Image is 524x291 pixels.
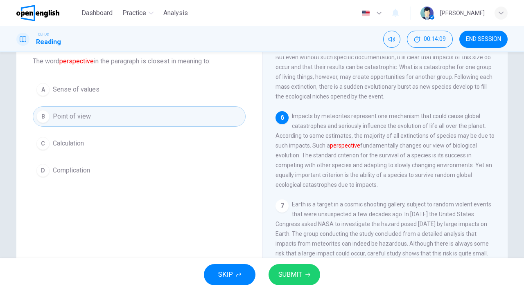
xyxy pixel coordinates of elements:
[53,112,91,121] span: Point of view
[122,8,146,18] span: Practice
[278,269,302,280] span: SUBMIT
[53,85,99,94] span: Sense of values
[59,57,94,65] font: perspective
[466,36,501,43] span: END SESSION
[383,31,400,48] div: Mute
[119,6,157,20] button: Practice
[276,34,493,100] span: Several other mass extinctions in the geological record have been tentatively identified with lar...
[33,160,246,181] button: DComplication
[459,31,508,48] button: END SESSION
[160,6,191,20] button: Analysis
[440,8,485,18] div: [PERSON_NAME]
[81,8,113,18] span: Dashboard
[33,56,246,66] span: The word in the paragraph is closest in meaning to:
[36,137,50,150] div: C
[36,164,50,177] div: D
[36,31,49,37] span: TOEFL®
[16,5,78,21] a: OpenEnglish logo
[78,6,116,20] button: Dashboard
[330,142,360,149] font: perspective
[407,31,453,48] button: 00:14:09
[276,199,289,213] div: 7
[276,113,495,188] span: Impacts by meteorites represent one mechanism that could cause global catastrophes and seriously ...
[16,5,59,21] img: OpenEnglish logo
[163,8,188,18] span: Analysis
[53,139,84,148] span: Calculation
[33,133,246,154] button: CCalculation
[420,7,434,20] img: Profile picture
[36,110,50,123] div: B
[33,106,246,127] button: BPoint of view
[204,264,255,285] button: SKIP
[424,36,446,43] span: 00:14:09
[33,79,246,100] button: ASense of values
[361,10,371,16] img: en
[36,83,50,96] div: A
[269,264,320,285] button: SUBMIT
[407,31,453,48] div: Hide
[218,269,233,280] span: SKIP
[36,37,61,47] h1: Reading
[276,201,491,257] span: Earth is a target in a cosmic shooting gallery, subject to random violent events that were unsusp...
[53,166,90,175] span: Complication
[276,111,289,124] div: 6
